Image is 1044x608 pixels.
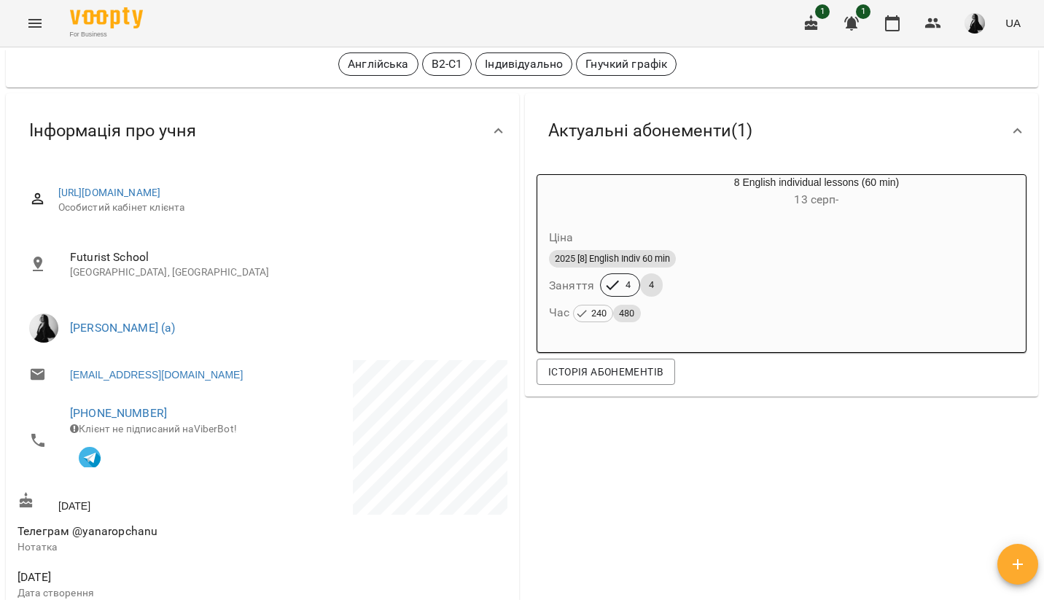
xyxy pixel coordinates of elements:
img: Voopty Logo [70,7,143,28]
span: 480 [613,305,640,321]
h6: Заняття [549,276,594,296]
a: [PHONE_NUMBER] [70,406,167,420]
div: Англійська [338,52,418,76]
span: For Business [70,30,143,39]
span: Клієнт не підписаний на ViberBot! [70,423,237,434]
div: В2-С1 [422,52,472,76]
div: Актуальні абонементи(1) [525,93,1038,168]
span: 1 [815,4,830,19]
button: Історія абонементів [537,359,675,385]
p: Нотатка [17,540,260,555]
div: Гнучкий графік [576,52,677,76]
a: [PERSON_NAME] (а) [70,321,176,335]
span: 240 [585,305,612,321]
div: 8 English individual lessons (60 min) [607,175,1026,210]
span: 1 [856,4,870,19]
a: [EMAIL_ADDRESS][DOMAIN_NAME] [70,367,243,382]
h6: Час [549,303,641,323]
span: Futurist School [70,249,496,266]
p: Англійська [348,55,408,73]
span: 13 серп - [794,192,838,206]
span: Історія абонементів [548,363,663,381]
span: Телеграм @yanaropchanu [17,524,157,538]
img: Фрунзе Валентина Сергіївна (а) [29,313,58,343]
img: a8a45f5fed8cd6bfe970c81335813bd9.jpg [965,13,985,34]
span: Інформація про учня [29,120,196,142]
h6: Ціна [549,227,574,248]
span: Особистий кабінет клієнта [58,200,496,215]
button: Menu [17,6,52,41]
p: [GEOGRAPHIC_DATA], [GEOGRAPHIC_DATA] [70,265,496,280]
span: 2025 [8] English Indiv 60 min [549,252,676,265]
button: UA [1000,9,1027,36]
p: В2-С1 [432,55,463,73]
div: Інформація про учня [6,93,519,168]
span: 4 [617,278,639,292]
a: [URL][DOMAIN_NAME] [58,187,161,198]
p: Індивідуально [485,55,563,73]
span: UA [1005,15,1021,31]
button: 8 English individual lessons (60 min)13 серп- Ціна2025 [8] English Indiv 60 minЗаняття44Час 240480 [537,175,1026,340]
div: 8 English individual lessons (60 min) [537,175,607,210]
img: Telegram [79,447,101,469]
p: Гнучкий графік [585,55,667,73]
div: Індивідуально [475,52,572,76]
div: [DATE] [15,489,262,516]
p: Дата створення [17,586,260,601]
button: Клієнт підписаний на VooptyBot [70,437,109,476]
span: Актуальні абонементи ( 1 ) [548,120,752,142]
span: [DATE] [17,569,260,586]
span: 4 [640,278,663,292]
